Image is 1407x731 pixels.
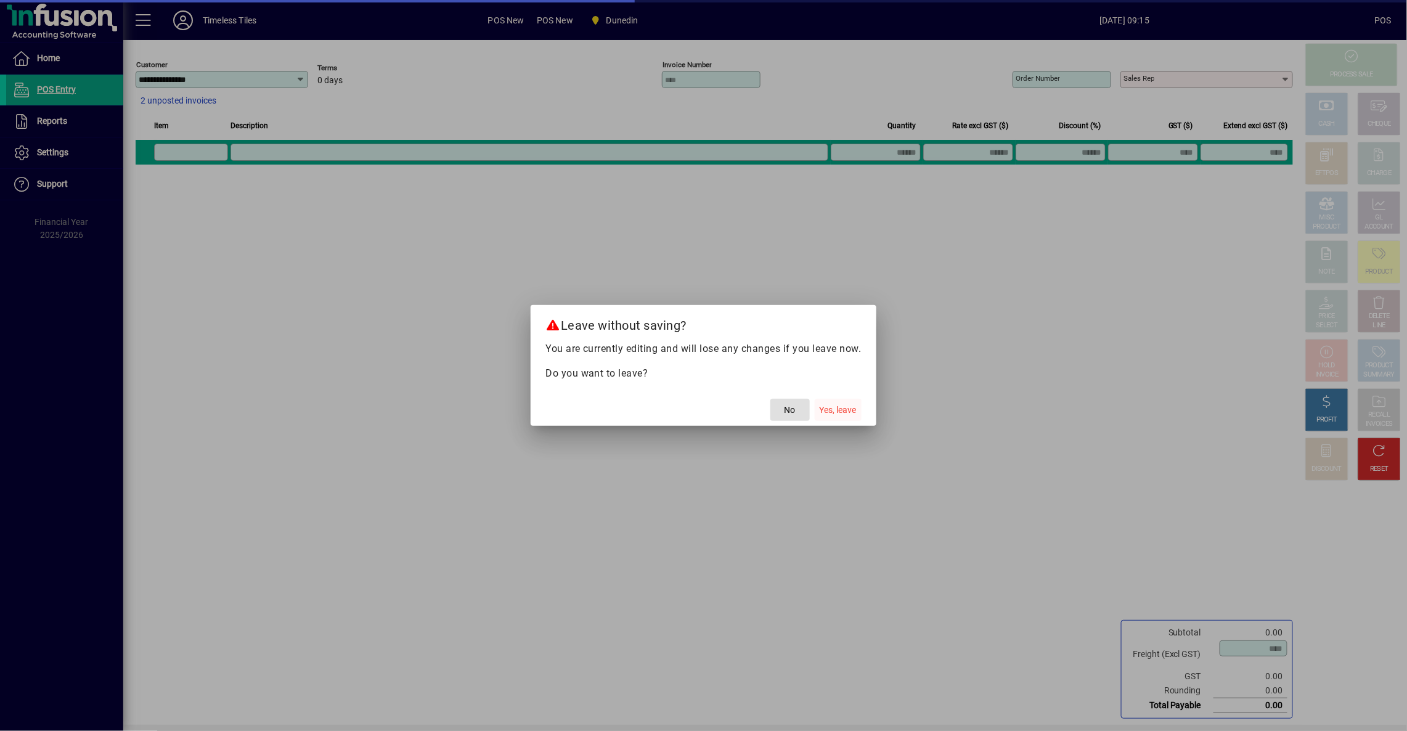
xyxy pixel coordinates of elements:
span: Yes, leave [820,404,857,417]
span: No [785,404,796,417]
p: Do you want to leave? [545,366,862,381]
p: You are currently editing and will lose any changes if you leave now. [545,341,862,356]
h2: Leave without saving? [531,305,876,341]
button: Yes, leave [815,399,862,421]
button: No [770,399,810,421]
